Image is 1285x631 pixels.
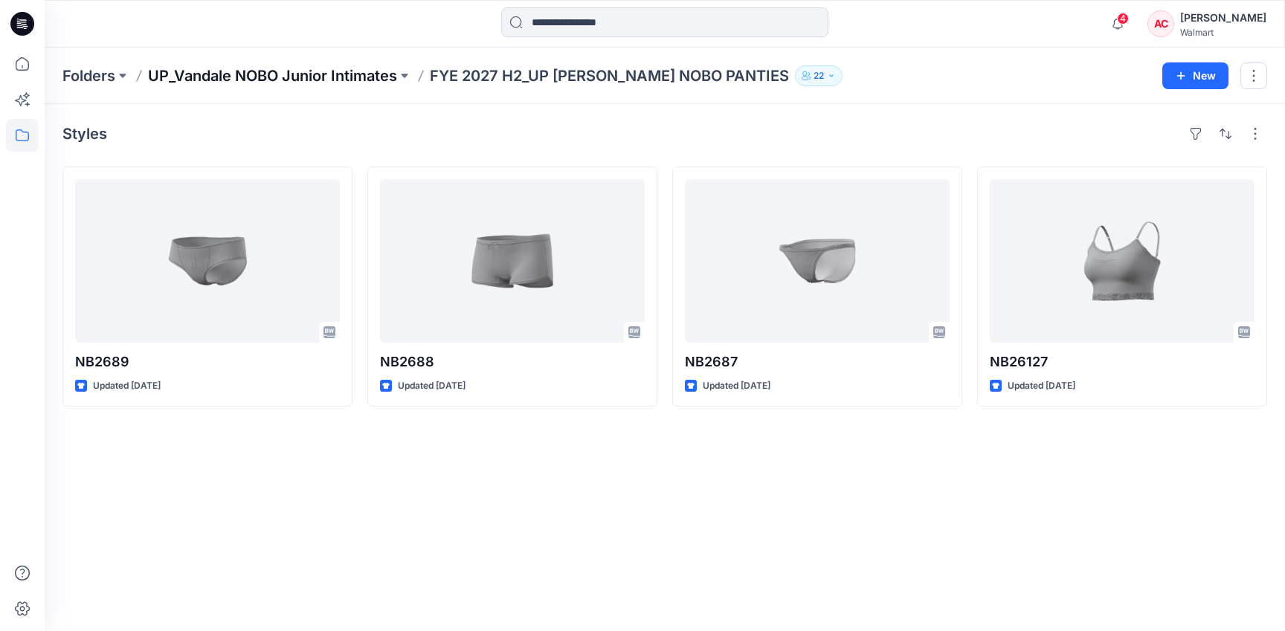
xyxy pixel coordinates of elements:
[1147,10,1174,37] div: AC
[1180,9,1266,27] div: [PERSON_NAME]
[1162,62,1228,89] button: New
[75,352,340,372] p: NB2689
[398,378,466,394] p: Updated [DATE]
[1008,378,1075,394] p: Updated [DATE]
[430,65,789,86] p: FYE 2027 H2_UP [PERSON_NAME] NOBO PANTIES
[148,65,397,86] a: UP_Vandale NOBO Junior Intimates
[814,68,824,84] p: 22
[685,352,950,372] p: NB2687
[685,179,950,343] a: NB2687
[62,125,107,143] h4: Styles
[703,378,770,394] p: Updated [DATE]
[93,378,161,394] p: Updated [DATE]
[795,65,843,86] button: 22
[75,179,340,343] a: NB2689
[990,352,1255,372] p: NB26127
[62,65,115,86] a: Folders
[1117,13,1129,25] span: 4
[380,352,645,372] p: NB2688
[1180,27,1266,38] div: Walmart
[990,179,1255,343] a: NB26127
[380,179,645,343] a: NB2688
